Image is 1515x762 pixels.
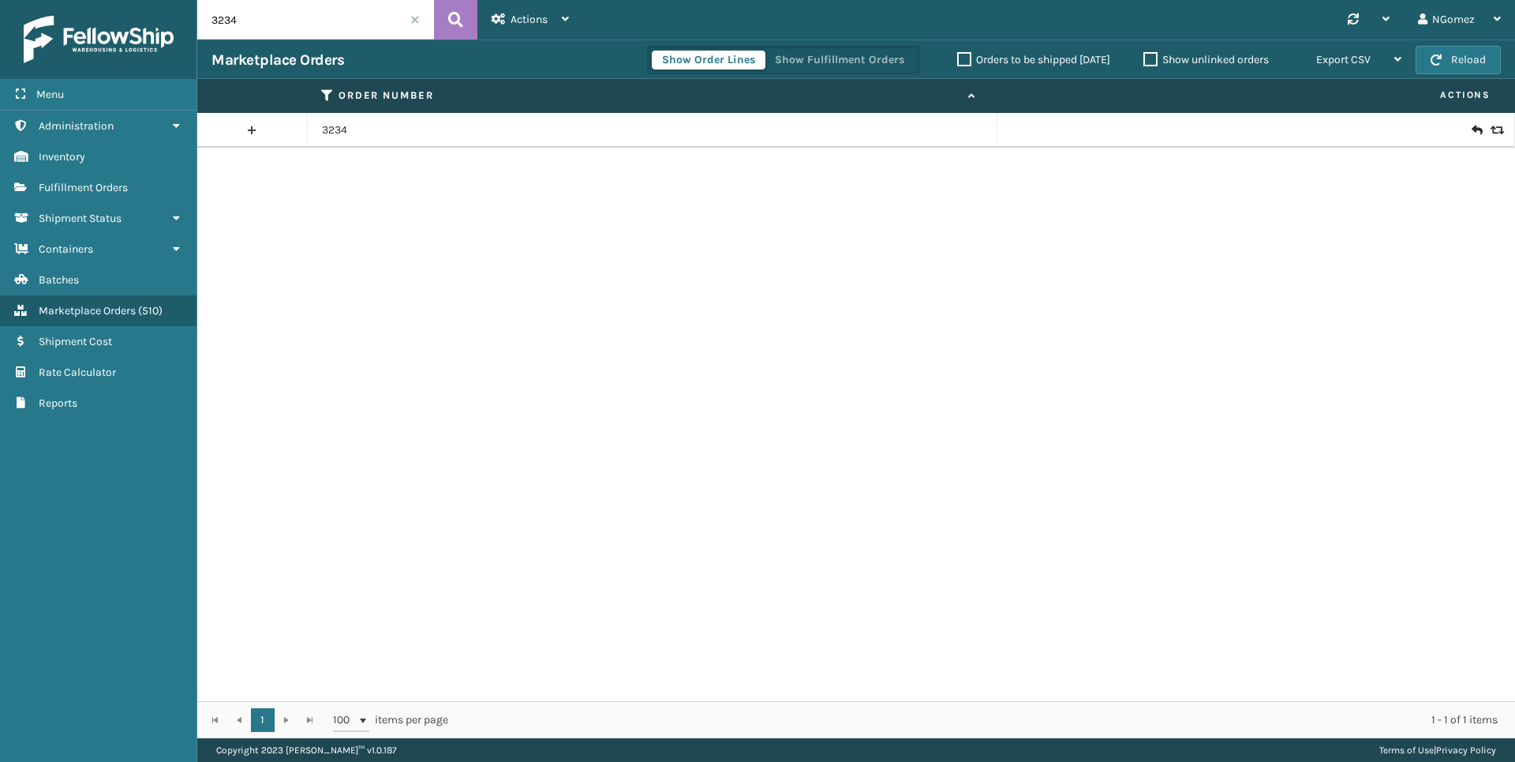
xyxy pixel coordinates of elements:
[211,51,344,69] h3: Marketplace Orders
[511,13,548,26] span: Actions
[1472,122,1481,138] i: Create Return Label
[339,88,960,103] label: Order Number
[1379,738,1496,762] div: |
[39,150,85,163] span: Inventory
[39,304,136,317] span: Marketplace Orders
[39,119,114,133] span: Administration
[765,51,915,69] button: Show Fulfillment Orders
[39,335,112,348] span: Shipment Cost
[322,122,347,138] a: 3234
[216,738,397,762] p: Copyright 2023 [PERSON_NAME]™ v 1.0.187
[24,16,174,63] img: logo
[333,712,357,728] span: 100
[996,82,1500,108] span: Actions
[39,212,122,225] span: Shipment Status
[39,242,93,256] span: Containers
[1316,53,1371,66] span: Export CSV
[1416,46,1501,74] button: Reload
[39,273,79,287] span: Batches
[251,708,275,732] a: 1
[652,51,765,69] button: Show Order Lines
[39,181,128,194] span: Fulfillment Orders
[1436,745,1496,756] a: Privacy Policy
[333,708,448,732] span: items per page
[138,304,163,317] span: ( 510 )
[39,396,77,410] span: Reports
[36,88,64,101] span: Menu
[1491,125,1500,136] i: Replace
[39,366,116,379] span: Rate Calculator
[1143,53,1269,66] label: Show unlinked orders
[1379,745,1434,756] a: Terms of Use
[470,712,1498,728] div: 1 - 1 of 1 items
[957,53,1110,66] label: Orders to be shipped [DATE]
